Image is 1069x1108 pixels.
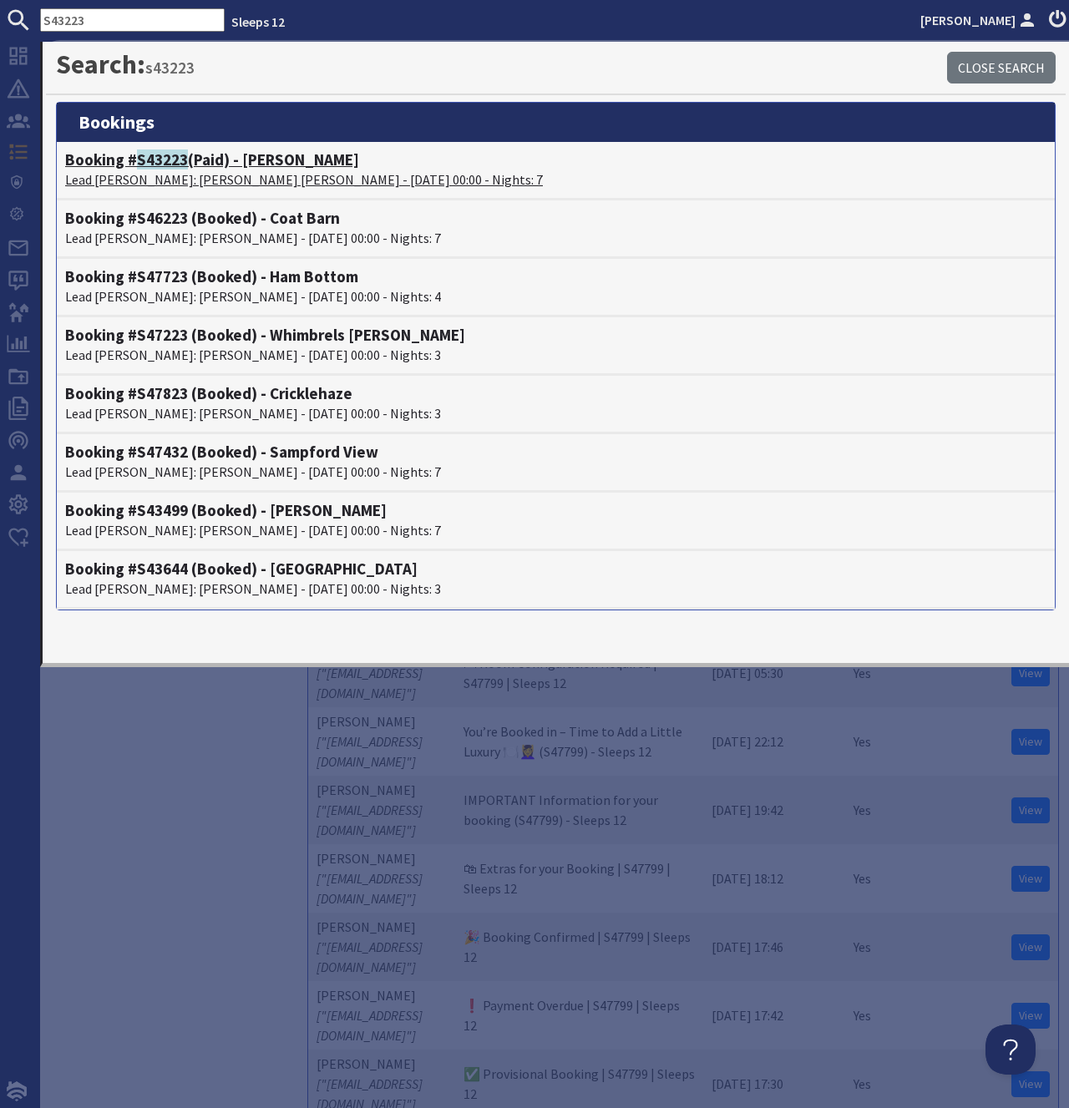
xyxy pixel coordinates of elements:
h4: Booking #S47223 (Booked) - Whimbrels [PERSON_NAME] [65,326,1046,345]
a: Booking #S43644 (Booked) - [GEOGRAPHIC_DATA]Lead [PERSON_NAME]: [PERSON_NAME] - [DATE] 00:00 - Ni... [65,559,1046,599]
td: Yes [845,913,916,981]
a: View [1011,729,1050,755]
a: Booking #S43223(Paid) - [PERSON_NAME]Lead [PERSON_NAME]: [PERSON_NAME] [PERSON_NAME] - [DATE] 00:... [65,150,1046,190]
a: View [1011,1003,1050,1029]
td: 🛏 Room Configuration Required | S47799 | Sleeps 12 [455,639,703,707]
a: View [1011,660,1050,686]
td: [PERSON_NAME] [308,981,455,1050]
p: Lead [PERSON_NAME]: [PERSON_NAME] - [DATE] 00:00 - Nights: 7 [65,462,1046,482]
iframe: Toggle Customer Support [985,1025,1036,1075]
td: [DATE] 17:42 [703,981,845,1050]
h4: Booking #S46223 (Booked) - Coat Barn [65,209,1046,228]
td: [PERSON_NAME] [308,707,455,776]
p: Lead [PERSON_NAME]: [PERSON_NAME] - [DATE] 00:00 - Nights: 7 [65,228,1046,248]
i: ["[EMAIL_ADDRESS][DOMAIN_NAME]"] [317,733,423,770]
a: Booking #S47823 (Booked) - CricklehazeLead [PERSON_NAME]: [PERSON_NAME] - [DATE] 00:00 - Nights: 3 [65,384,1046,423]
td: [PERSON_NAME] [308,639,455,707]
a: Booking #S47723 (Booked) - Ham BottomLead [PERSON_NAME]: [PERSON_NAME] - [DATE] 00:00 - Nights: 4 [65,267,1046,306]
td: IMPORTANT Information for your booking (S47799) - Sleeps 12 [455,776,703,844]
p: Lead [PERSON_NAME]: [PERSON_NAME] - [DATE] 00:00 - Nights: 7 [65,520,1046,540]
span: S43223 [137,149,188,169]
h1: Search: [56,48,947,80]
p: Lead [PERSON_NAME]: [PERSON_NAME] - [DATE] 00:00 - Nights: 3 [65,403,1046,423]
i: ["[EMAIL_ADDRESS][DOMAIN_NAME]"] [317,870,423,907]
td: Yes [845,639,916,707]
td: [PERSON_NAME] [308,776,455,844]
td: [PERSON_NAME] [308,913,455,981]
td: [DATE] 17:46 [703,913,845,981]
td: You’re Booked in – Time to Add a Little Luxury 🍽️💆‍♀️ (S47799) - Sleeps 12 [455,707,703,776]
p: Lead [PERSON_NAME]: [PERSON_NAME] - [DATE] 00:00 - Nights: 4 [65,286,1046,306]
small: s43223 [145,58,195,78]
h3: bookings [57,103,1055,141]
p: Lead [PERSON_NAME]: [PERSON_NAME] - [DATE] 00:00 - Nights: 3 [65,579,1046,599]
a: [PERSON_NAME] [920,10,1039,30]
a: Booking #S43499 (Booked) - [PERSON_NAME]Lead [PERSON_NAME]: [PERSON_NAME] - [DATE] 00:00 - Nights: 7 [65,501,1046,540]
i: ["[EMAIL_ADDRESS][DOMAIN_NAME]"] [317,802,423,838]
td: Yes [845,981,916,1050]
a: Close Search [947,52,1056,83]
td: [DATE] 18:12 [703,844,845,913]
td: [DATE] 19:42 [703,776,845,844]
td: Yes [845,844,916,913]
a: Sleeps 12 [231,13,285,30]
td: Yes [845,776,916,844]
td: Yes [845,707,916,776]
a: View [1011,797,1050,823]
input: SEARCH [40,8,225,32]
td: 🛍 Extras for your Booking | S47799 | Sleeps 12 [455,844,703,913]
i: ["[EMAIL_ADDRESS][DOMAIN_NAME]"] [317,1007,423,1044]
h4: Booking #S43499 (Booked) - [PERSON_NAME] [65,501,1046,520]
a: Booking #S46223 (Booked) - Coat BarnLead [PERSON_NAME]: [PERSON_NAME] - [DATE] 00:00 - Nights: 7 [65,209,1046,248]
a: View [1011,866,1050,892]
a: Booking #S47223 (Booked) - Whimbrels [PERSON_NAME]Lead [PERSON_NAME]: [PERSON_NAME] - [DATE] 00:0... [65,326,1046,365]
td: [DATE] 22:12 [703,707,845,776]
h4: Booking #S47823 (Booked) - Cricklehaze [65,384,1046,403]
img: staytech_i_w-64f4e8e9ee0a9c174fd5317b4b171b261742d2d393467e5bdba4413f4f884c10.svg [7,1081,27,1101]
td: [DATE] 05:30 [703,639,845,707]
a: View [1011,934,1050,960]
a: Booking #S47432 (Booked) - Sampford ViewLead [PERSON_NAME]: [PERSON_NAME] - [DATE] 00:00 - Nights: 7 [65,443,1046,482]
td: [PERSON_NAME] [308,844,455,913]
p: Lead [PERSON_NAME]: [PERSON_NAME] - [DATE] 00:00 - Nights: 3 [65,345,1046,365]
h4: Booking #S43644 (Booked) - [GEOGRAPHIC_DATA] [65,559,1046,579]
h4: Booking # (Paid) - [PERSON_NAME] [65,150,1046,169]
h4: Booking #S47723 (Booked) - Ham Bottom [65,267,1046,286]
p: Lead [PERSON_NAME]: [PERSON_NAME] [PERSON_NAME] - [DATE] 00:00 - Nights: 7 [65,169,1046,190]
td: 🎉 Booking Confirmed | S47799 | Sleeps 12 [455,913,703,981]
td: ❗ Payment Overdue | S47799 | Sleeps 12 [455,981,703,1050]
h4: Booking #S47432 (Booked) - Sampford View [65,443,1046,462]
a: View [1011,1071,1050,1097]
i: ["[EMAIL_ADDRESS][DOMAIN_NAME]"] [317,939,423,975]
